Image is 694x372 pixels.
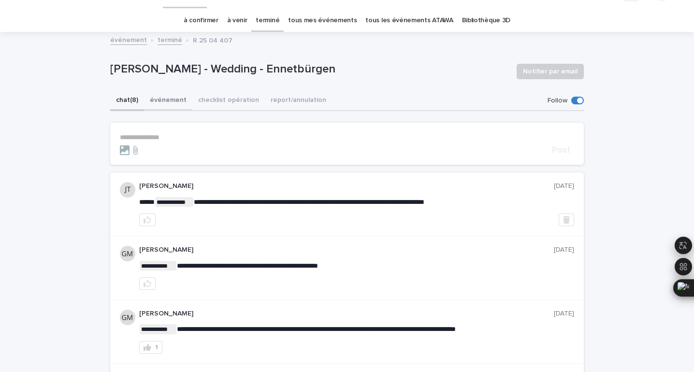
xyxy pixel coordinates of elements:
[192,91,265,111] button: checklist opération
[548,97,567,105] p: Follow
[110,34,147,45] a: événement
[155,344,158,351] div: 1
[139,341,162,354] button: 1
[193,34,232,45] p: R 25 04 407
[559,214,574,226] button: Delete post
[554,246,574,254] p: [DATE]
[523,67,578,76] span: Notifier par email
[110,62,509,76] p: [PERSON_NAME] - Wedding - Ennetbürgen
[288,9,357,32] a: tous mes événements
[256,9,279,32] a: terminé
[552,146,570,155] span: Post
[462,9,510,32] a: Bibliothèque 3D
[144,91,192,111] button: événement
[554,310,574,318] p: [DATE]
[554,182,574,190] p: [DATE]
[548,146,574,155] button: Post
[265,91,332,111] button: report/annulation
[227,9,247,32] a: à venir
[184,9,218,32] a: à confirmer
[139,182,554,190] p: [PERSON_NAME]
[139,310,554,318] p: [PERSON_NAME]
[517,64,584,79] button: Notifier par email
[139,214,156,226] button: like this post
[110,91,144,111] button: chat (8)
[158,34,182,45] a: terminé
[139,277,156,290] button: like this post
[139,246,554,254] p: [PERSON_NAME]
[365,9,453,32] a: tous les événements ATAWA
